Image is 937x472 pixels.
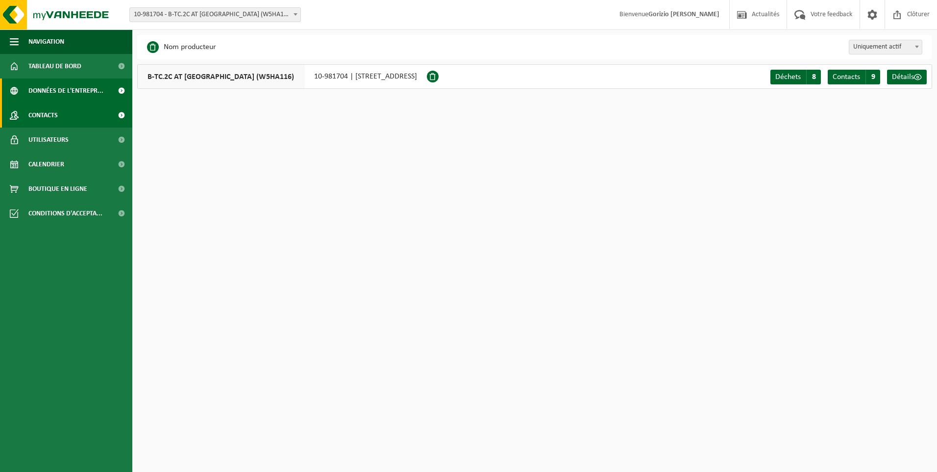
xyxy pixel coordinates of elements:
a: Détails [887,70,927,84]
span: Uniquement actif [849,40,922,54]
li: Nom producteur [147,40,216,54]
span: Tableau de bord [28,54,81,79]
span: Déchets [775,73,801,81]
a: Contacts 9 [828,70,880,84]
a: Déchets 8 [770,70,821,84]
span: Contacts [28,103,58,128]
span: Calendrier [28,152,64,177]
span: 9 [865,70,880,84]
span: Utilisateurs [28,128,69,152]
span: 8 [806,70,821,84]
span: Boutique en ligne [28,177,87,201]
span: Détails [892,73,914,81]
span: 10-981704 - B-TC.2C AT CHARLEROI (W5HA116) - MARCINELLE [130,8,300,22]
span: Données de l'entrepr... [28,79,103,103]
span: B-TC.2C AT [GEOGRAPHIC_DATA] (W5HA116) [138,65,304,88]
div: 10-981704 | [STREET_ADDRESS] [137,64,427,89]
span: Uniquement actif [849,40,922,54]
span: Contacts [833,73,860,81]
span: Conditions d'accepta... [28,201,102,226]
strong: Gorizio [PERSON_NAME] [648,11,719,18]
span: Navigation [28,29,64,54]
span: 10-981704 - B-TC.2C AT CHARLEROI (W5HA116) - MARCINELLE [129,7,301,22]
